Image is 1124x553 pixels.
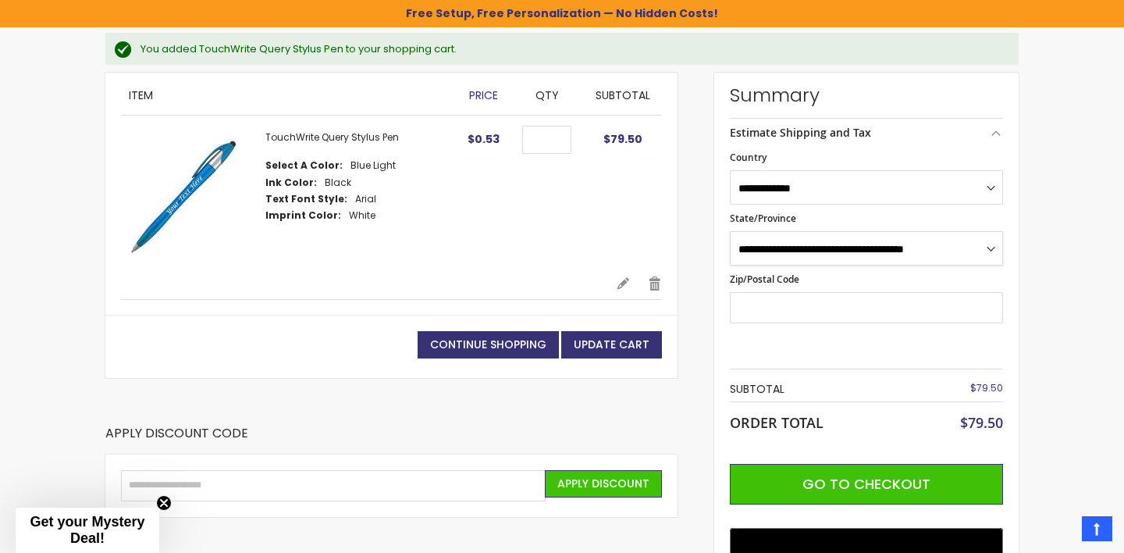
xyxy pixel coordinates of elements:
[535,87,559,103] span: Qty
[802,474,930,494] span: Go to Checkout
[121,131,250,260] img: TouchWrite Query Stylus Pen-Blue Light
[730,212,796,225] span: State/Province
[105,425,248,454] strong: Apply Discount Code
[469,87,498,103] span: Price
[355,193,376,205] dd: Arial
[430,337,546,352] span: Continue Shopping
[730,151,767,164] span: Country
[574,337,649,352] span: Update Cart
[265,209,341,222] dt: Imprint Color
[16,508,159,553] div: Get your Mystery Deal!Close teaser
[960,413,1003,432] span: $79.50
[265,193,347,205] dt: Text Font Style
[129,87,153,103] span: Item
[596,87,650,103] span: Subtotal
[156,495,172,511] button: Close teaser
[349,209,375,222] dd: White
[265,177,317,189] dt: Ink Color
[970,381,1003,394] span: $79.50
[1082,516,1112,541] a: Top
[140,42,1003,56] div: You added TouchWrite Query Stylus Pen to your shopping cart.
[730,464,1003,505] button: Go to Checkout
[603,131,642,147] span: $79.50
[265,130,399,144] a: TouchWrite Query Stylus Pen
[730,273,799,286] span: Zip/Postal Code
[730,83,1003,108] strong: Summary
[557,476,649,491] span: Apply Discount
[350,159,396,172] dd: Blue Light
[730,377,921,401] th: Subtotal
[561,331,662,359] button: Update Cart
[30,514,144,546] span: Get your Mystery Deal!
[265,159,343,172] dt: Select A Color
[468,131,500,147] span: $0.53
[418,331,559,359] a: Continue Shopping
[730,411,823,432] strong: Order Total
[730,125,871,140] strong: Estimate Shipping and Tax
[121,131,265,260] a: TouchWrite Query Stylus Pen-Blue Light
[325,177,351,189] dd: Black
